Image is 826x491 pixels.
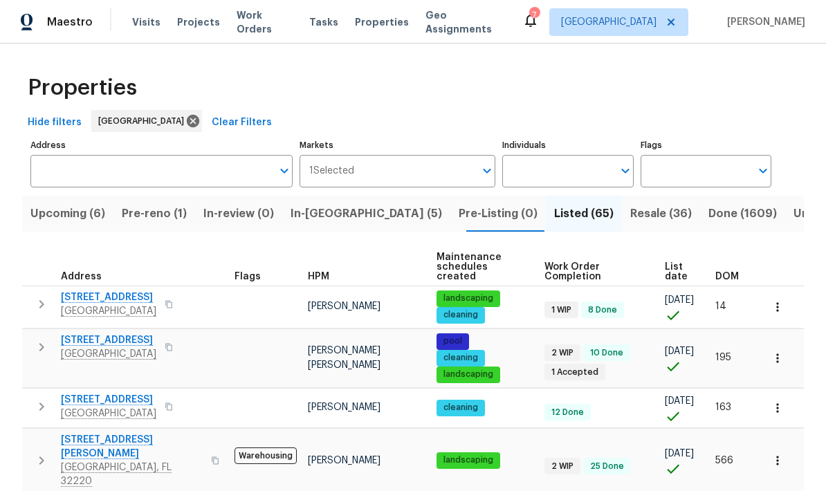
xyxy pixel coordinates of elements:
[91,110,202,132] div: [GEOGRAPHIC_DATA]
[665,262,692,281] span: List date
[237,8,293,36] span: Work Orders
[30,141,293,149] label: Address
[708,204,777,223] span: Done (1609)
[438,335,468,347] span: pool
[715,302,726,311] span: 14
[722,15,805,29] span: [PERSON_NAME]
[28,114,82,131] span: Hide filters
[47,15,93,29] span: Maestro
[438,352,484,364] span: cleaning
[753,161,773,180] button: Open
[425,8,506,36] span: Geo Assignments
[438,309,484,321] span: cleaning
[235,447,297,464] span: Warehousing
[22,110,87,136] button: Hide filters
[438,293,499,304] span: landscaping
[561,15,657,29] span: [GEOGRAPHIC_DATA]
[437,252,520,281] span: Maintenance schedules created
[98,114,190,128] span: [GEOGRAPHIC_DATA]
[308,272,329,281] span: HPM
[438,369,499,380] span: landscaping
[203,204,274,223] span: In-review (0)
[275,161,294,180] button: Open
[715,272,739,281] span: DOM
[309,165,354,177] span: 1 Selected
[308,302,380,311] span: [PERSON_NAME]
[308,346,380,369] span: [PERSON_NAME] [PERSON_NAME]
[665,396,694,406] span: [DATE]
[132,15,160,29] span: Visits
[291,204,442,223] span: In-[GEOGRAPHIC_DATA] (5)
[177,15,220,29] span: Projects
[544,262,641,281] span: Work Order Completion
[61,272,102,281] span: Address
[546,347,579,359] span: 2 WIP
[582,304,623,316] span: 8 Done
[641,141,771,149] label: Flags
[715,353,731,362] span: 195
[665,449,694,458] span: [DATE]
[438,402,484,414] span: cleaning
[585,347,629,359] span: 10 Done
[715,456,733,465] span: 566
[308,402,380,412] span: [PERSON_NAME]
[308,456,380,465] span: [PERSON_NAME]
[554,204,614,223] span: Listed (65)
[585,461,630,472] span: 25 Done
[546,461,579,472] span: 2 WIP
[502,141,633,149] label: Individuals
[355,15,409,29] span: Properties
[300,141,496,149] label: Markets
[715,402,731,412] span: 163
[438,454,499,466] span: landscaping
[630,204,692,223] span: Resale (36)
[206,110,277,136] button: Clear Filters
[546,407,589,418] span: 12 Done
[28,81,137,95] span: Properties
[309,17,338,27] span: Tasks
[477,161,497,180] button: Open
[235,272,261,281] span: Flags
[122,204,187,223] span: Pre-reno (1)
[665,346,694,356] span: [DATE]
[212,114,272,131] span: Clear Filters
[665,295,694,305] span: [DATE]
[616,161,635,180] button: Open
[546,304,577,316] span: 1 WIP
[459,204,538,223] span: Pre-Listing (0)
[546,367,604,378] span: 1 Accepted
[529,8,539,22] div: 7
[30,204,105,223] span: Upcoming (6)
